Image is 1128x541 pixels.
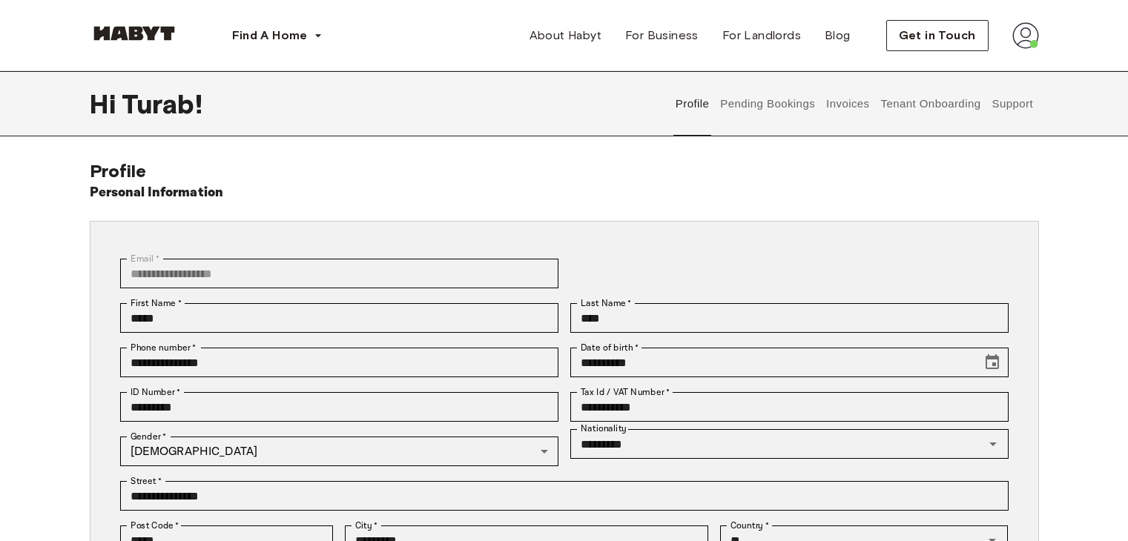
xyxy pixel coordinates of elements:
[719,71,817,136] button: Pending Bookings
[625,27,699,44] span: For Business
[232,27,308,44] span: Find A Home
[613,21,710,50] a: For Business
[90,160,147,182] span: Profile
[730,519,769,532] label: Country
[131,385,180,399] label: ID Number
[825,27,851,44] span: Blog
[886,20,989,51] button: Get in Touch
[983,434,1003,454] button: Open
[122,88,202,119] span: Turab !
[530,27,601,44] span: About Habyt
[581,341,639,354] label: Date of birth
[825,71,871,136] button: Invoices
[581,385,670,399] label: Tax Id / VAT Number
[90,26,179,41] img: Habyt
[813,21,863,50] a: Blog
[131,341,197,354] label: Phone number
[120,259,558,288] div: You can't change your email address at the moment. Please reach out to customer support in case y...
[131,519,179,532] label: Post Code
[131,252,159,265] label: Email
[581,422,627,435] label: Nationality
[131,474,162,488] label: Street
[120,437,558,466] div: [DEMOGRAPHIC_DATA]
[673,71,711,136] button: Profile
[90,182,224,203] h6: Personal Information
[670,71,1038,136] div: user profile tabs
[710,21,813,50] a: For Landlords
[581,296,632,310] label: Last Name
[722,27,801,44] span: For Landlords
[220,21,334,50] button: Find A Home
[355,519,378,532] label: City
[1012,22,1039,49] img: avatar
[90,88,122,119] span: Hi
[879,71,983,136] button: Tenant Onboarding
[990,71,1035,136] button: Support
[131,430,166,443] label: Gender
[899,27,976,44] span: Get in Touch
[131,296,182,310] label: First Name
[518,21,613,50] a: About Habyt
[977,348,1007,377] button: Choose date, selected date is Jan 10, 1998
